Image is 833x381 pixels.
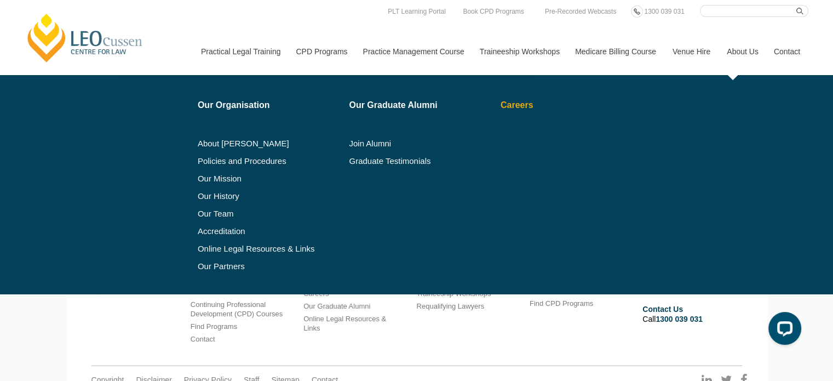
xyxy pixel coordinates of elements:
a: Find CPD Programs [530,299,593,307]
a: Contact [191,334,215,343]
a: Contact [766,28,808,75]
a: Online Legal Resources & Links [198,244,342,253]
a: Our Graduate Alumni [303,302,370,310]
a: Find Programs [191,322,237,330]
a: Graduate Testimonials [349,157,493,166]
a: Venue Hire [664,28,719,75]
a: PLT Learning Portal [385,5,449,18]
a: Our Mission [198,174,314,183]
a: Our History [198,192,342,201]
a: Traineeship Workshops [416,289,491,297]
a: Book CPD Programs [460,5,526,18]
a: Practice Management Course [355,28,472,75]
a: Our Partners [198,262,342,271]
a: Online Legal Resources & Links [303,314,386,332]
a: Practical Legal Training [193,28,288,75]
a: Our Team [198,209,342,218]
a: Accreditation [198,227,342,236]
a: Our Organisation [198,101,342,110]
a: Policies and Procedures [198,157,342,166]
a: Continuing Professional Development (CPD) Courses [191,300,283,317]
a: Contact Us [642,304,683,313]
a: Pre-Recorded Webcasts [542,5,619,18]
a: CPD Programs [288,28,354,75]
a: [PERSON_NAME] Centre for Law [25,12,146,64]
a: Join Alumni [349,139,493,148]
a: Careers [501,101,625,110]
iframe: LiveChat chat widget [760,308,806,354]
a: 1300 039 031 [656,314,703,323]
a: Requalifying Lawyers [416,302,484,310]
a: Traineeship Workshops [472,28,567,75]
a: Careers [303,289,329,297]
a: Medicare Billing Course [567,28,664,75]
a: About [PERSON_NAME] [198,139,342,148]
li: Call [642,302,747,325]
span: 1300 039 031 [644,8,684,15]
a: 1300 039 031 [641,5,687,18]
a: Our Graduate Alumni [349,101,493,110]
a: About Us [719,28,766,75]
